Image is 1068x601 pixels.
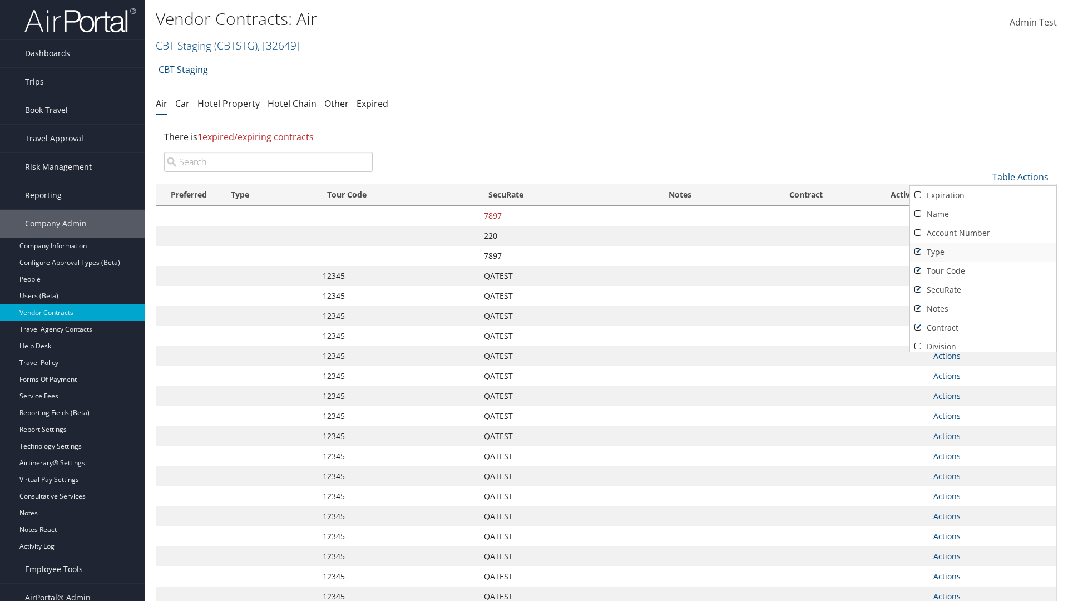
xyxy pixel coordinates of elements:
[24,7,136,33] img: airportal-logo.png
[25,96,68,124] span: Book Travel
[25,40,70,67] span: Dashboards
[25,125,83,152] span: Travel Approval
[910,280,1056,299] a: SecuRate
[910,299,1056,318] a: Notes
[25,210,87,238] span: Company Admin
[910,186,1056,205] a: Expiration
[25,153,92,181] span: Risk Management
[910,337,1056,356] a: Division
[910,243,1056,262] a: Type
[910,205,1056,224] a: Name
[25,181,62,209] span: Reporting
[910,318,1056,337] a: Contract
[910,262,1056,280] a: Tour Code
[25,555,83,583] span: Employee Tools
[25,68,44,96] span: Trips
[910,224,1056,243] a: Account Number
